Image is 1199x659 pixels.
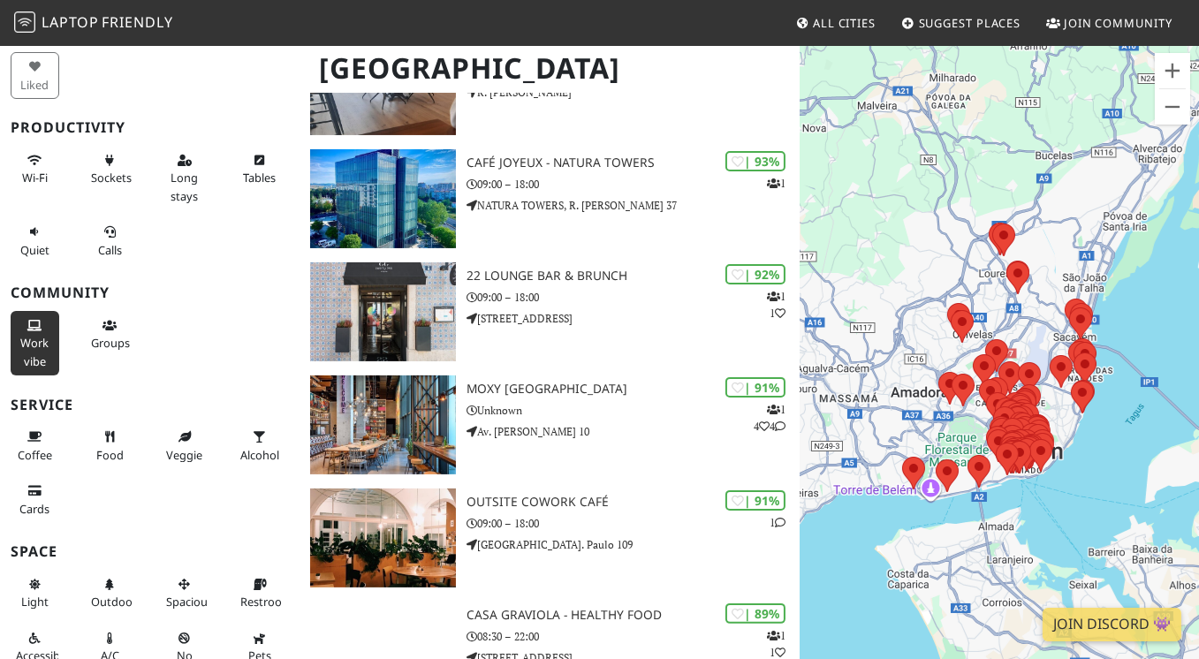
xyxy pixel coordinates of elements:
p: 09:00 – 18:00 [467,176,800,193]
h3: Café Joyeux - Natura Towers [467,155,800,170]
button: Long stays [161,146,209,210]
span: Video/audio calls [98,242,122,258]
button: Tables [235,146,284,193]
h3: Moxy [GEOGRAPHIC_DATA] [467,382,800,397]
button: Food [86,422,134,469]
button: Groups [86,311,134,358]
a: Join Community [1039,7,1180,39]
span: Restroom [240,594,292,610]
button: Zoom out [1155,89,1190,125]
h3: 22 Lounge Bar & Brunch [467,269,800,284]
span: Outdoor area [91,594,137,610]
button: Quiet [11,217,59,264]
span: Laptop [42,12,99,32]
span: Group tables [91,335,130,351]
span: Credit cards [19,501,49,517]
span: Alcohol [240,447,279,463]
div: | 92% [725,264,785,284]
p: 09:00 – 18:00 [467,515,800,532]
p: NATURA TOWERS, R. [PERSON_NAME] 37 [467,197,800,214]
span: Spacious [166,594,213,610]
span: Power sockets [91,170,132,186]
span: Suggest Places [919,15,1021,31]
img: Moxy Lisboa Oriente [310,375,455,474]
div: | 89% [725,603,785,624]
p: 08:30 – 22:00 [467,628,800,645]
h3: Outsite Cowork Café [467,495,800,510]
button: Restroom [235,570,284,617]
a: Café Joyeux - Natura Towers | 93% 1 Café Joyeux - Natura Towers 09:00 – 18:00 NATURA TOWERS, R. [... [300,149,799,248]
span: Join Community [1064,15,1172,31]
button: Spacious [161,570,209,617]
p: 1 1 [767,288,785,322]
img: Café Joyeux - Natura Towers [310,149,455,248]
p: Av. [PERSON_NAME] 10 [467,423,800,440]
a: 22 Lounge Bar & Brunch | 92% 11 22 Lounge Bar & Brunch 09:00 – 18:00 [STREET_ADDRESS] [300,262,799,361]
p: 09:00 – 18:00 [467,289,800,306]
button: Alcohol [235,422,284,469]
a: LaptopFriendly LaptopFriendly [14,8,173,39]
span: Coffee [18,447,52,463]
span: Long stays [171,170,198,203]
a: Outsite Cowork Café | 91% 1 Outsite Cowork Café 09:00 – 18:00 [GEOGRAPHIC_DATA]. Paulo 109 [300,489,799,587]
p: [GEOGRAPHIC_DATA]. Paulo 109 [467,536,800,553]
div: | 91% [725,377,785,398]
p: 1 [770,514,785,531]
span: Food [96,447,124,463]
button: Sockets [86,146,134,193]
p: 1 [767,175,785,192]
p: Unknown [467,402,800,419]
button: Wi-Fi [11,146,59,193]
h3: Community [11,284,289,301]
button: Zoom in [1155,53,1190,88]
img: 22 Lounge Bar & Brunch [310,262,455,361]
span: All Cities [813,15,876,31]
p: 1 4 4 [754,401,785,435]
a: Join Discord 👾 [1043,608,1181,641]
div: | 91% [725,490,785,511]
button: Veggie [161,422,209,469]
a: Moxy Lisboa Oriente | 91% 144 Moxy [GEOGRAPHIC_DATA] Unknown Av. [PERSON_NAME] 10 [300,375,799,474]
span: Quiet [20,242,49,258]
h3: Space [11,543,289,560]
p: [STREET_ADDRESS] [467,310,800,327]
button: Cards [11,476,59,523]
button: Calls [86,217,134,264]
a: Suggest Places [894,7,1028,39]
button: Light [11,570,59,617]
span: Stable Wi-Fi [22,170,48,186]
img: LaptopFriendly [14,11,35,33]
h3: Service [11,397,289,413]
img: Outsite Cowork Café [310,489,455,587]
span: Veggie [166,447,202,463]
h3: Casa Graviola - Healthy Food [467,608,800,623]
span: People working [20,335,49,368]
span: Friendly [102,12,172,32]
h3: Productivity [11,119,289,136]
span: Natural light [21,594,49,610]
h1: [GEOGRAPHIC_DATA] [305,44,795,93]
span: Work-friendly tables [243,170,276,186]
button: Coffee [11,422,59,469]
button: Outdoor [86,570,134,617]
div: | 93% [725,151,785,171]
a: All Cities [788,7,883,39]
button: Work vibe [11,311,59,375]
